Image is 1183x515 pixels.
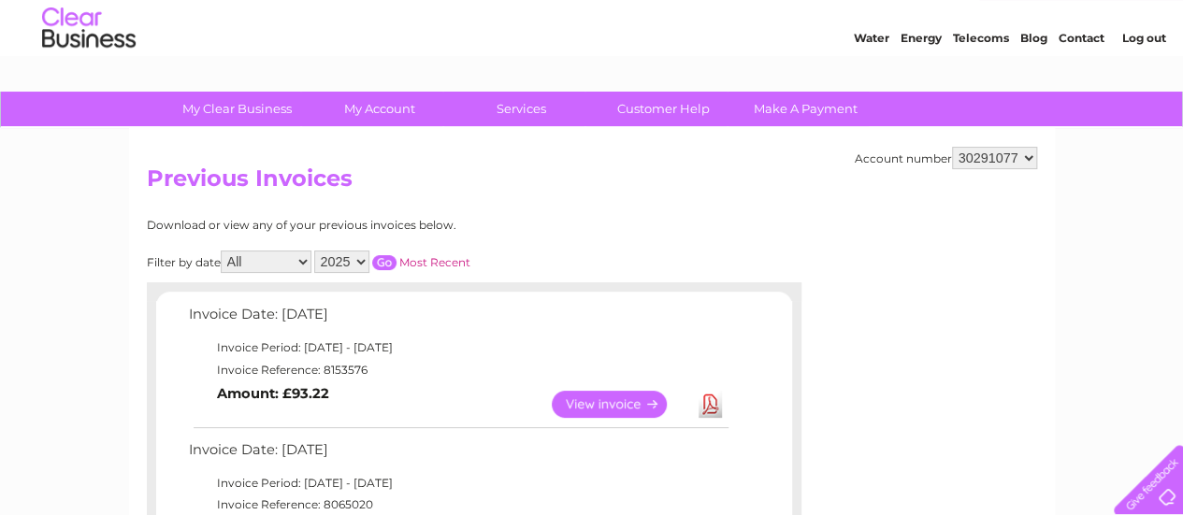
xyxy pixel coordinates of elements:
[41,49,137,106] img: logo.png
[854,79,889,93] a: Water
[855,147,1037,169] div: Account number
[444,92,599,126] a: Services
[184,336,731,359] td: Invoice Period: [DATE] - [DATE]
[399,255,470,269] a: Most Recent
[160,92,314,126] a: My Clear Business
[552,391,689,418] a: View
[184,302,731,336] td: Invoice Date: [DATE]
[1059,79,1104,93] a: Contact
[147,250,638,273] div: Filter by date
[184,472,731,494] td: Invoice Period: [DATE] - [DATE]
[302,92,456,126] a: My Account
[184,359,731,381] td: Invoice Reference: 8153576
[699,391,722,418] a: Download
[1020,79,1047,93] a: Blog
[901,79,942,93] a: Energy
[151,10,1034,91] div: Clear Business is a trading name of Verastar Limited (registered in [GEOGRAPHIC_DATA] No. 3667643...
[729,92,883,126] a: Make A Payment
[147,165,1037,201] h2: Previous Invoices
[830,9,959,33] a: 0333 014 3131
[184,437,731,472] td: Invoice Date: [DATE]
[1121,79,1165,93] a: Log out
[953,79,1009,93] a: Telecoms
[217,385,329,402] b: Amount: £93.22
[147,219,638,232] div: Download or view any of your previous invoices below.
[586,92,741,126] a: Customer Help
